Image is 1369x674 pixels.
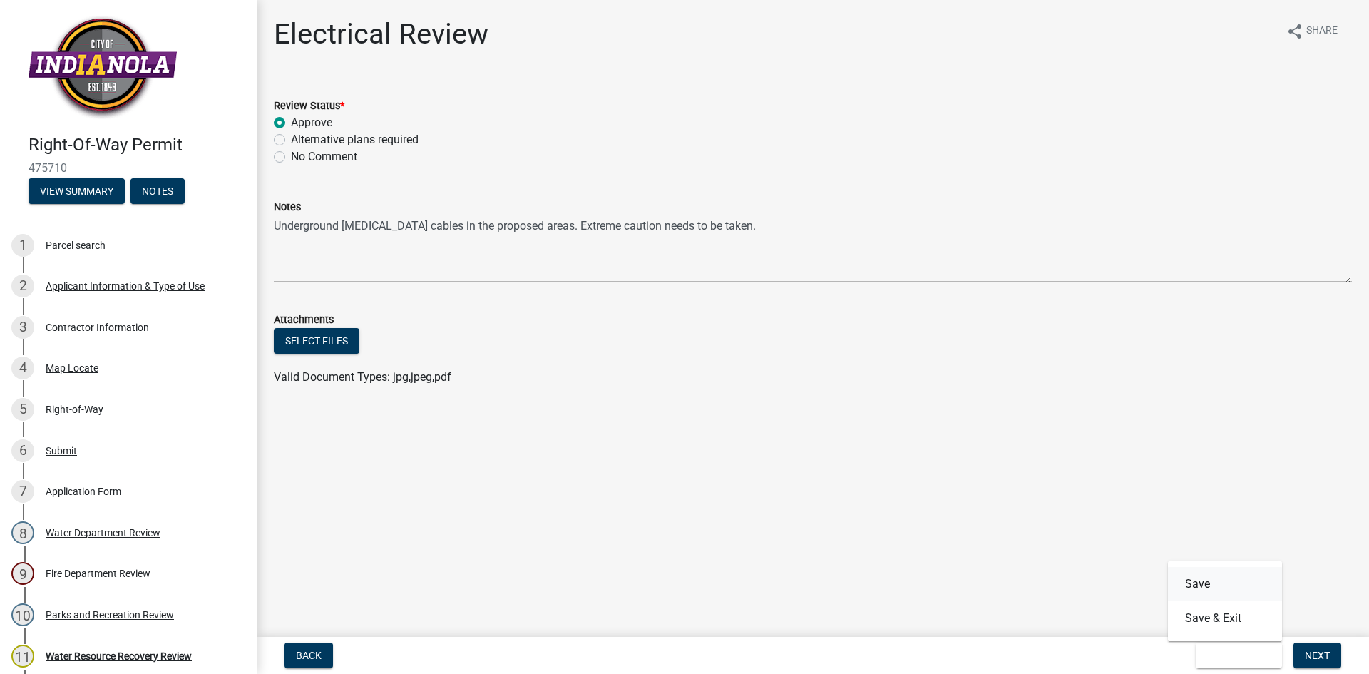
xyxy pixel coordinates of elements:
button: View Summary [29,178,125,204]
div: Right-of-Way [46,404,103,414]
span: Share [1306,23,1338,40]
label: Review Status [274,101,344,111]
button: Next [1293,643,1341,668]
div: Save & Exit [1168,561,1282,641]
button: Back [284,643,333,668]
div: 6 [11,439,34,462]
div: Parcel search [46,240,106,250]
label: Notes [274,203,301,213]
div: Application Form [46,486,121,496]
span: Valid Document Types: jpg,jpeg,pdf [274,370,451,384]
div: 9 [11,562,34,585]
div: Submit [46,446,77,456]
span: Next [1305,650,1330,661]
label: Attachments [274,315,334,325]
button: Save & Exit [1168,601,1282,635]
div: Water Resource Recovery Review [46,651,192,661]
div: 11 [11,645,34,668]
div: Water Department Review [46,528,160,538]
label: Alternative plans required [291,131,419,148]
i: share [1286,23,1303,40]
span: Back [296,650,322,661]
button: Save [1168,567,1282,601]
button: Select files [274,328,359,354]
button: Notes [130,178,185,204]
img: City of Indianola, Iowa [29,15,177,120]
span: 475710 [29,161,228,175]
div: 8 [11,521,34,544]
div: Applicant Information & Type of Use [46,281,205,291]
div: Fire Department Review [46,568,150,578]
h4: Right-Of-Way Permit [29,135,245,155]
div: 4 [11,357,34,379]
div: Contractor Information [46,322,149,332]
span: Save & Exit [1207,650,1262,661]
button: Save & Exit [1196,643,1282,668]
div: 2 [11,275,34,297]
h1: Electrical Review [274,17,488,51]
label: No Comment [291,148,357,165]
div: Parks and Recreation Review [46,610,174,620]
div: 3 [11,316,34,339]
wm-modal-confirm: Notes [130,186,185,198]
div: 10 [11,603,34,626]
div: Map Locate [46,363,98,373]
label: Approve [291,114,332,131]
div: 5 [11,398,34,421]
button: shareShare [1275,17,1349,45]
wm-modal-confirm: Summary [29,186,125,198]
div: 7 [11,480,34,503]
div: 1 [11,234,34,257]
